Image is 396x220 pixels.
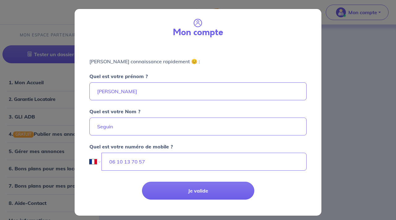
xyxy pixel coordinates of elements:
strong: Quel est votre Nom ? [89,108,140,114]
button: Je valide [142,182,254,200]
h3: Mon compte [173,27,223,38]
input: Ex : Martin [89,82,307,100]
input: Ex : 06 06 06 06 06 [101,153,307,171]
p: [PERSON_NAME] connaissance rapidement 😊 : [89,58,307,65]
strong: Quel est votre numéro de mobile ? [89,143,173,150]
input: Ex : Durand [89,118,307,135]
strong: Quel est votre prénom ? [89,73,148,79]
